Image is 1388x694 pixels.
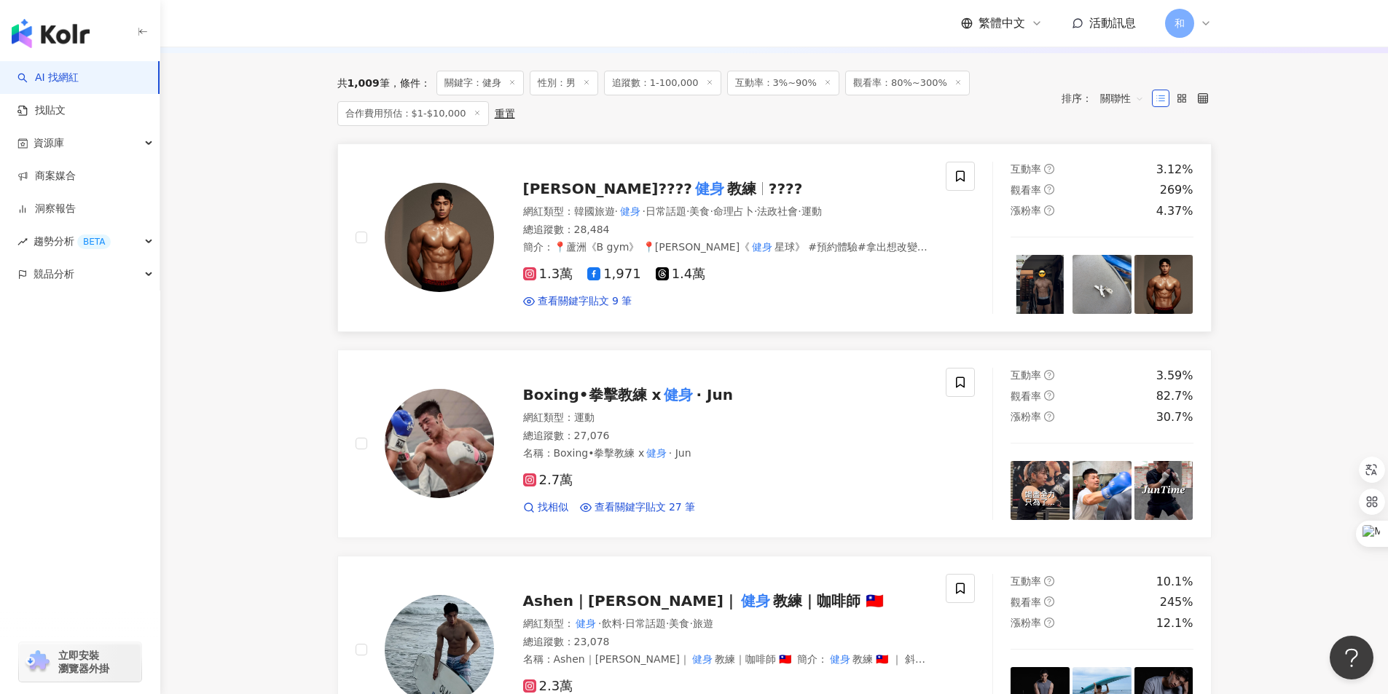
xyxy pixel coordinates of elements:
[727,71,839,95] span: 互動率：3%~90%
[523,473,573,488] span: 2.7萬
[1156,162,1193,178] div: 3.12%
[1044,596,1054,607] span: question-circle
[661,383,696,406] mark: 健身
[17,202,76,216] a: 洞察報告
[523,411,929,425] div: 網紅類型 ：
[798,205,801,217] span: ·
[801,205,822,217] span: 運動
[523,500,568,515] a: 找相似
[1011,205,1041,216] span: 漲粉率
[598,618,601,629] span: ·
[574,411,595,423] span: 運動
[669,447,691,459] span: · Jun
[1089,16,1136,30] span: 活動訊息
[710,205,713,217] span: ·
[12,19,90,48] img: logo
[1156,574,1193,590] div: 10.1%
[1062,87,1152,110] div: 排序：
[587,267,641,282] span: 1,971
[523,386,662,403] span: Boxing•拳擊教練 x
[1044,164,1054,174] span: question-circle
[1011,575,1041,587] span: 互動率
[1156,368,1193,384] div: 3.59%
[1156,409,1193,425] div: 30.7%
[337,143,1212,332] a: KOL Avatar[PERSON_NAME]????健身教練????網紅類型：韓國旅遊·健身·日常話題·美食·命理占卜·法政社會·運動總追蹤數：28,484簡介：📍蘆洲《B gym》 📍[PE...
[604,71,721,95] span: 追蹤數：1-100,000
[666,618,669,629] span: ·
[523,635,929,650] div: 總追蹤數 ： 23,078
[1011,617,1041,628] span: 漲粉率
[713,205,754,217] span: 命理占卜
[738,589,773,612] mark: 健身
[523,653,792,665] span: 名稱 ：
[1156,388,1193,404] div: 82.7%
[690,651,715,667] mark: 健身
[1011,163,1041,175] span: 互動率
[77,234,111,249] div: BETA
[1156,203,1193,219] div: 4.37%
[436,71,524,95] span: 關鍵字：健身
[1011,390,1041,402] span: 觀看率
[523,592,738,610] span: Ashen｜[PERSON_NAME]｜
[1044,576,1054,586] span: question-circle
[1044,411,1054,422] span: question-circle
[1011,369,1041,381] span: 互動率
[1044,370,1054,380] span: question-circle
[689,205,710,217] span: 美食
[34,258,74,291] span: 競品分析
[523,445,691,461] span: 名稱 ：
[17,169,76,184] a: 商案媒合
[618,203,643,219] mark: 健身
[845,71,970,95] span: 觀看率：80%~300%
[689,618,692,629] span: ·
[656,267,706,282] span: 1.4萬
[1160,594,1193,610] div: 245%
[495,108,515,119] div: 重置
[696,386,732,403] span: · Jun
[58,649,109,675] span: 立即安裝 瀏覽器外掛
[538,294,632,309] span: 查看關鍵字貼文 9 筆
[693,618,713,629] span: 旅遊
[523,223,929,237] div: 總追蹤數 ： 28,484
[1011,411,1041,422] span: 漲粉率
[538,500,568,515] span: 找相似
[337,77,390,89] div: 共 筆
[769,180,802,197] span: ????
[602,618,622,629] span: 飲料
[646,205,686,217] span: 日常話題
[1044,390,1054,401] span: question-circle
[615,205,618,217] span: ·
[686,205,689,217] span: ·
[643,205,646,217] span: ·
[523,205,929,219] div: 網紅類型 ：
[1044,205,1054,216] span: question-circle
[385,183,494,292] img: KOL Avatar
[348,77,380,89] span: 1,009
[1175,15,1185,31] span: 和
[828,651,852,667] mark: 健身
[1044,618,1054,628] span: question-circle
[622,618,625,629] span: ·
[692,177,727,200] mark: 健身
[625,618,666,629] span: 日常話題
[1073,461,1132,520] img: post-image
[554,241,750,253] span: 📍蘆洲《B gym》 📍[PERSON_NAME]《
[1044,184,1054,194] span: question-circle
[1073,255,1132,314] img: post-image
[1156,615,1193,631] div: 12.1%
[523,679,573,694] span: 2.3萬
[17,237,28,247] span: rise
[554,447,645,459] span: Boxing•拳擊教練 x
[644,445,669,461] mark: 健身
[17,103,66,118] a: 找貼文
[523,180,692,197] span: [PERSON_NAME]????
[773,592,884,610] span: 教練｜咖啡師 🇹🇼
[19,642,141,682] a: chrome extension立即安裝 瀏覽器外掛
[574,205,615,217] span: 韓國旅遊
[669,618,689,629] span: 美食
[574,615,599,631] mark: 健身
[757,205,798,217] span: 法政社會
[337,350,1212,538] a: KOL AvatarBoxing•拳擊教練 x健身· Jun網紅類型：運動總追蹤數：27,076名稱：Boxing•拳擊教練 x健身· Jun2.7萬找相似查看關鍵字貼文 27 筆互動率ques...
[727,180,756,197] span: 教練
[34,127,64,159] span: 資源庫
